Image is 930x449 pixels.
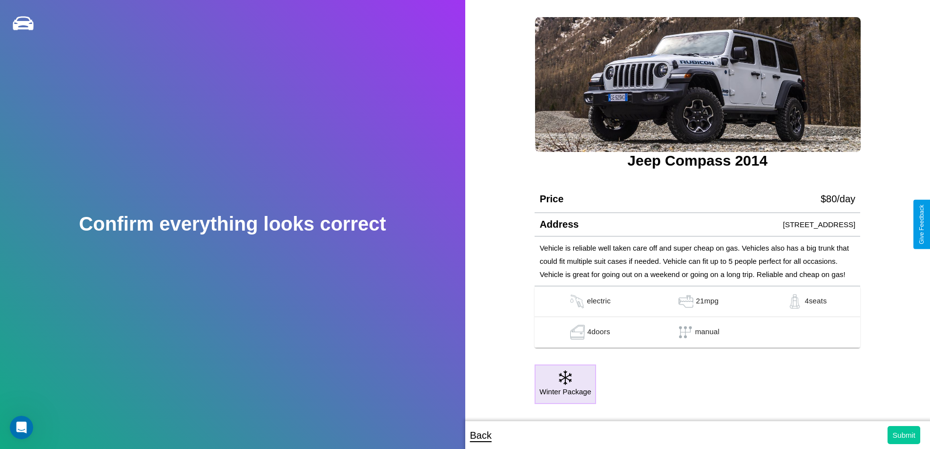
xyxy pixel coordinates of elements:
[10,416,33,439] iframe: Intercom live chat
[567,294,587,309] img: gas
[535,286,860,348] table: simple table
[888,426,920,444] button: Submit
[539,385,591,398] p: Winter Package
[587,294,611,309] p: electric
[918,205,925,244] div: Give Feedback
[587,325,610,340] p: 4 doors
[783,218,855,231] p: [STREET_ADDRESS]
[785,294,805,309] img: gas
[539,241,855,281] p: Vehicle is reliable well taken care off and super cheap on gas. Vehicles also has a big trunk tha...
[470,427,492,444] p: Back
[676,294,696,309] img: gas
[695,325,720,340] p: manual
[539,193,563,205] h4: Price
[821,190,855,208] p: $ 80 /day
[696,294,719,309] p: 21 mpg
[805,294,827,309] p: 4 seats
[79,213,386,235] h2: Confirm everything looks correct
[535,152,860,169] h3: Jeep Compass 2014
[539,219,579,230] h4: Address
[568,325,587,340] img: gas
